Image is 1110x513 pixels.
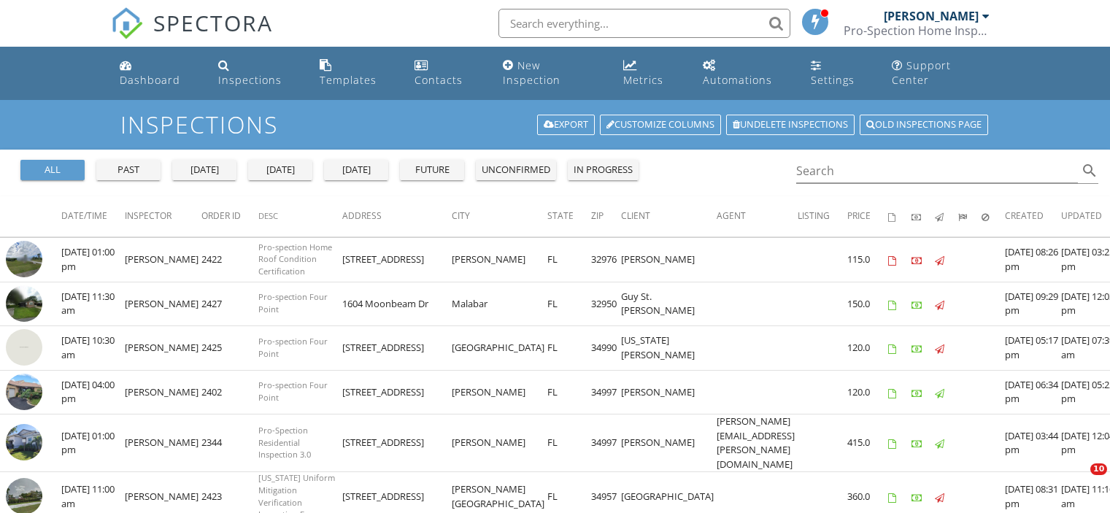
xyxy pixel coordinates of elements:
[172,160,236,180] button: [DATE]
[324,160,388,180] button: [DATE]
[6,329,42,366] img: streetview
[798,196,847,237] th: Listing: Not sorted.
[497,53,606,94] a: New Inspection
[125,282,201,326] td: [PERSON_NAME]
[452,414,547,472] td: [PERSON_NAME]
[503,58,560,87] div: New Inspection
[1005,414,1061,472] td: [DATE] 03:44 pm
[591,282,621,326] td: 32950
[330,163,382,177] div: [DATE]
[982,196,1005,237] th: Canceled: Not sorted.
[61,370,125,414] td: [DATE] 04:00 pm
[6,241,42,277] img: streetview
[342,370,452,414] td: [STREET_ADDRESS]
[726,115,855,135] a: Undelete inspections
[1005,326,1061,371] td: [DATE] 05:17 pm
[342,326,452,371] td: [STREET_ADDRESS]
[717,414,798,472] td: [PERSON_NAME][EMAIL_ADDRESS][PERSON_NAME][DOMAIN_NAME]
[621,370,717,414] td: [PERSON_NAME]
[61,196,125,237] th: Date/Time: Not sorted.
[798,209,830,222] span: Listing
[617,53,686,94] a: Metrics
[111,20,273,50] a: SPECTORA
[717,196,798,237] th: Agent: Not sorted.
[935,196,958,237] th: Published: Not sorted.
[1005,238,1061,282] td: [DATE] 08:26 pm
[201,196,258,237] th: Order ID: Not sorted.
[178,163,231,177] div: [DATE]
[547,370,591,414] td: FL
[342,282,452,326] td: 1604 Moonbeam Dr
[153,7,273,38] span: SPECTORA
[409,53,485,94] a: Contacts
[61,238,125,282] td: [DATE] 01:00 pm
[125,326,201,371] td: [PERSON_NAME]
[320,73,377,87] div: Templates
[102,163,155,177] div: past
[847,282,888,326] td: 150.0
[258,291,328,315] span: Pro-spection Four Point
[1081,162,1098,180] i: search
[623,73,663,87] div: Metrics
[537,115,595,135] a: Export
[498,9,790,38] input: Search everything...
[218,73,282,87] div: Inspections
[621,238,717,282] td: [PERSON_NAME]
[125,414,201,472] td: [PERSON_NAME]
[201,209,241,222] span: Order ID
[201,370,258,414] td: 2402
[406,163,458,177] div: future
[452,326,547,371] td: [GEOGRAPHIC_DATA]
[591,326,621,371] td: 34990
[547,282,591,326] td: FL
[884,9,979,23] div: [PERSON_NAME]
[621,282,717,326] td: Guy St.[PERSON_NAME]
[482,163,550,177] div: unconfirmed
[1060,463,1095,498] iframe: Intercom live chat
[860,115,988,135] a: Old inspections page
[847,196,888,237] th: Price: Not sorted.
[258,425,311,460] span: Pro-Spection Residential Inspection 3.0
[452,238,547,282] td: [PERSON_NAME]
[621,414,717,472] td: [PERSON_NAME]
[591,414,621,472] td: 34997
[258,242,332,277] span: Pro-spection Home Roof Condition Certification
[547,414,591,472] td: FL
[621,326,717,371] td: [US_STATE][PERSON_NAME]
[452,209,470,222] span: City
[6,285,42,322] img: streetview
[61,209,107,222] span: Date/Time
[886,53,996,94] a: Support Center
[1005,370,1061,414] td: [DATE] 06:34 pm
[96,160,161,180] button: past
[452,196,547,237] th: City: Not sorted.
[1005,209,1044,222] span: Created
[1005,282,1061,326] td: [DATE] 09:29 pm
[703,73,772,87] div: Automations
[125,238,201,282] td: [PERSON_NAME]
[342,414,452,472] td: [STREET_ADDRESS]
[547,196,591,237] th: State: Not sorted.
[111,7,143,39] img: The Best Home Inspection Software - Spectora
[591,209,604,222] span: Zip
[621,196,717,237] th: Client: Not sorted.
[1005,196,1061,237] th: Created: Not sorted.
[61,282,125,326] td: [DATE] 11:30 am
[591,238,621,282] td: 32976
[254,163,307,177] div: [DATE]
[847,209,871,222] span: Price
[574,163,633,177] div: in progress
[212,53,301,94] a: Inspections
[342,196,452,237] th: Address: Not sorted.
[452,370,547,414] td: [PERSON_NAME]
[415,73,463,87] div: Contacts
[958,196,982,237] th: Submitted: Not sorted.
[342,209,382,222] span: Address
[621,209,650,222] span: Client
[314,53,397,94] a: Templates
[201,326,258,371] td: 2425
[201,282,258,326] td: 2427
[20,160,85,180] button: all
[201,414,258,472] td: 2344
[847,326,888,371] td: 120.0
